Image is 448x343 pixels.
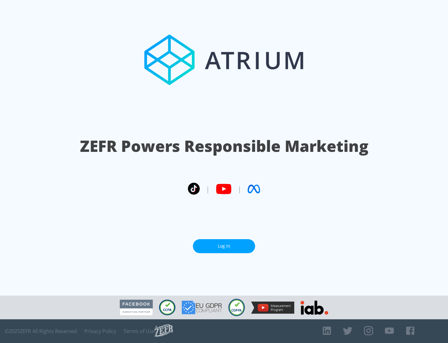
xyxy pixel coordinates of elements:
span: © 2025 ZEFR All Rights Reserved [5,328,77,334]
img: COPPA Compliant [228,299,245,316]
img: YouTube Measurement Program [251,302,294,314]
img: IAB [301,301,328,315]
a: Privacy Policy [84,328,116,334]
h1: ZEFR Powers Responsible Marketing [80,135,368,157]
span: | [206,184,210,194]
img: Facebook Marketing Partner [120,300,153,316]
a: Terms of Use [124,328,155,334]
span: | [238,184,241,194]
a: Log In [193,239,255,253]
img: GDPR Compliant [182,301,222,314]
img: CCPA Compliant [159,300,175,315]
